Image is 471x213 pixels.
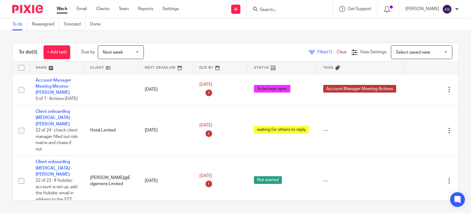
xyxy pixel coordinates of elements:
[254,176,282,184] span: Not started
[360,50,386,54] span: View Settings
[139,105,193,156] td: [DATE]
[81,49,95,55] p: Due by
[199,82,212,87] span: [DATE]
[259,7,314,13] input: Search
[396,50,430,55] span: Select saved view
[36,128,78,151] span: 22 of 24 · check client manager filled out risk matrix and chase if not
[163,6,179,12] a: Settings
[199,124,212,128] span: [DATE]
[32,18,59,30] a: Reassigned
[337,50,347,54] a: Clear
[96,6,109,12] a: Clients
[119,6,129,12] a: Team
[36,160,72,177] a: Client onboarding [MEDICAL_DATA] - [PERSON_NAME]
[44,45,70,59] a: + Add task
[84,105,139,156] td: Hotal Limited
[405,6,439,12] p: [PERSON_NAME]
[139,156,193,206] td: [DATE]
[323,66,334,69] span: Tags
[36,178,77,202] span: 22 of 23 · If Hubdoc account is set up, add the Hubdoc email in address to the YST...
[199,174,212,178] span: [DATE]
[323,85,396,93] span: Account Manager Meeting Actions
[36,78,71,95] a: Account Manager Meeting Minutes - [PERSON_NAME]
[77,6,87,12] a: Email
[103,50,123,55] span: Next week
[138,6,153,12] a: Reports
[84,156,139,206] td: [PERSON_NAME]@Edgemere Limited
[254,85,290,93] span: To be kept open
[327,50,332,54] span: (1)
[57,6,67,12] a: Work
[317,50,337,54] span: Filter
[348,7,371,11] span: Get Support
[64,18,86,30] a: Snoozed
[36,97,78,101] span: 0 of 1 · Actions [DATE]
[139,74,193,105] td: [DATE]
[323,178,398,184] div: ---
[12,5,43,13] img: Pixie
[323,127,398,133] div: ---
[36,109,72,126] a: Client onboarding [MEDICAL_DATA] - [PERSON_NAME]
[12,18,27,30] a: To do
[442,4,452,14] img: svg%3E
[19,49,37,55] h1: To do
[32,50,37,55] span: (6)
[90,18,105,30] a: Done
[254,126,309,134] span: waiting for others to reply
